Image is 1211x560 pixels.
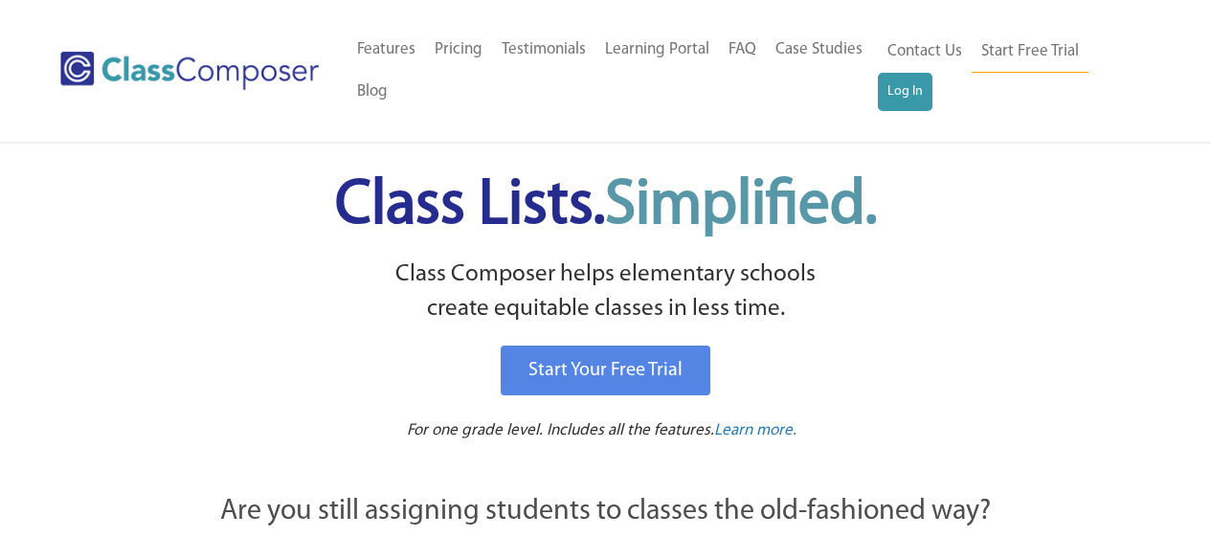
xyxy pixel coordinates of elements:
[714,422,796,438] span: Learn more.
[348,29,425,71] a: Features
[492,29,595,71] a: Testimonials
[348,71,397,113] a: Blog
[878,31,972,73] a: Contact Us
[425,29,492,71] a: Pricing
[528,361,683,380] span: Start Your Free Trial
[115,258,1097,327] p: Class Composer helps elementary schools create equitable classes in less time.
[766,29,872,71] a: Case Studies
[972,31,1088,74] a: Start Free Trial
[335,175,877,237] span: Class Lists.
[719,29,766,71] a: FAQ
[60,52,319,90] img: Class Composer
[878,31,1136,111] nav: Header Menu
[714,419,796,443] a: Learn more.
[348,29,878,113] nav: Header Menu
[118,491,1094,533] p: Are you still assigning students to classes the old-fashioned way?
[595,29,719,71] a: Learning Portal
[605,175,877,237] span: Simplified.
[501,346,710,395] a: Start Your Free Trial
[878,73,932,111] a: Log In
[407,422,714,438] span: For one grade level. Includes all the features.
